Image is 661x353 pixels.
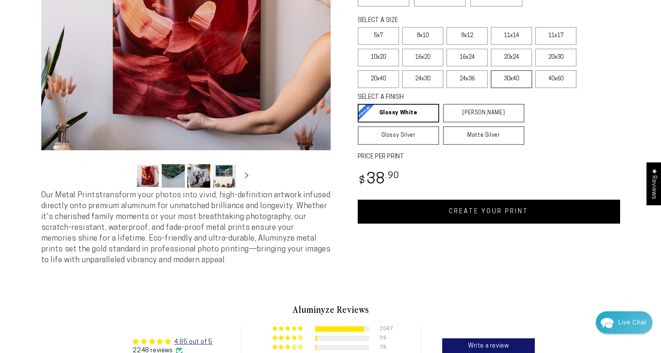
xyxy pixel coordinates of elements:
[358,200,620,224] a: CREATE YOUR PRINT
[380,336,389,341] div: 99
[402,49,443,66] label: 16x20
[596,311,653,334] div: Chat widget toggle
[25,76,33,83] img: fba842a801236a3782a25bbf40121a09
[358,16,512,25] legend: SELECT A SIZE
[358,126,439,145] a: Glossy Silver
[535,49,576,66] label: 20x30
[402,27,443,45] label: 8x10
[385,171,399,180] sup: .90
[446,27,488,45] label: 8x12
[105,303,556,316] h2: Aluminyze Reviews
[35,76,136,83] div: [PERSON_NAME]
[491,70,532,88] label: 30x40
[213,164,236,188] button: Load image 4 in gallery view
[358,153,620,161] label: PRICE PER PRINT
[11,36,153,42] div: We usually reply in a few hours.
[358,93,506,102] legend: SELECT A FINISH
[15,62,148,69] div: Recent Conversations
[402,70,443,88] label: 24x30
[52,233,112,245] a: Send a Message
[41,192,331,264] span: Our Metal Prints transform your photos into vivid, high-definition artwork infused directly onto ...
[646,162,661,205] div: Click to open Judge.me floating reviews tab
[64,12,84,32] img: Marie J
[80,12,100,32] img: John
[443,104,524,122] a: [PERSON_NAME]
[272,326,304,332] div: 91% (2047) reviews with 5 star rating
[358,70,399,88] label: 20x40
[358,49,399,66] label: 10x20
[272,335,304,341] div: 4% (99) reviews with 4 star rating
[535,27,576,45] label: 11x17
[358,104,439,122] a: Glossy White
[136,164,159,188] button: Load image 1 in gallery view
[187,164,210,188] button: Load image 3 in gallery view
[618,311,646,334] div: Contact Us Directly
[162,164,185,188] button: Load image 2 in gallery view
[25,84,150,92] p: Hi [PERSON_NAME], We appreciate you reaching out. Unfortunately, no. We do not do custom sizes.
[136,77,150,83] div: [DATE]
[446,49,488,66] label: 16x24
[446,70,488,88] label: 24x36
[117,167,134,184] button: Slide left
[358,172,400,187] bdi: 38
[380,326,389,332] div: 2047
[83,219,104,226] span: Re:amaze
[535,70,576,88] label: 40x60
[133,337,212,346] div: Average rating is 4.85 stars
[59,221,104,226] span: We run on
[358,27,399,45] label: 5x7
[272,345,304,350] div: 3% (78) reviews with 3 star rating
[380,345,389,350] div: 78
[491,49,532,66] label: 20x24
[491,27,532,45] label: 11x14
[174,339,213,345] a: 4.85 out of 5
[443,126,524,145] a: Matte Silver
[359,176,365,186] span: $
[238,167,255,184] button: Slide right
